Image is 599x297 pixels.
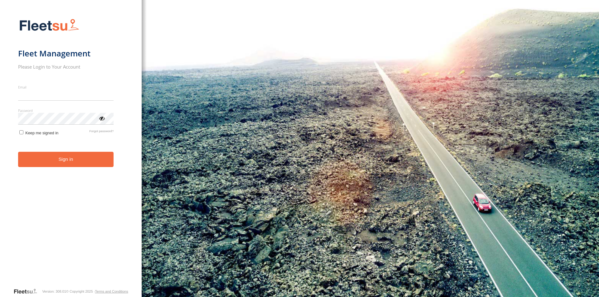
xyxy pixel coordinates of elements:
h1: Fleet Management [18,48,114,59]
a: Visit our Website [13,288,42,295]
input: Keep me signed in [19,130,23,134]
label: Password [18,108,114,113]
img: Fleetsu [18,17,80,33]
form: main [18,15,124,288]
label: Email [18,85,114,89]
a: Forgot password? [89,129,114,135]
div: Version: 308.01 [42,290,66,293]
h2: Please Login to Your Account [18,64,114,70]
span: Keep me signed in [25,131,58,135]
button: Sign in [18,152,114,167]
div: ViewPassword [99,115,105,121]
div: © Copyright 2025 - [66,290,128,293]
a: Terms and Conditions [95,290,128,293]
